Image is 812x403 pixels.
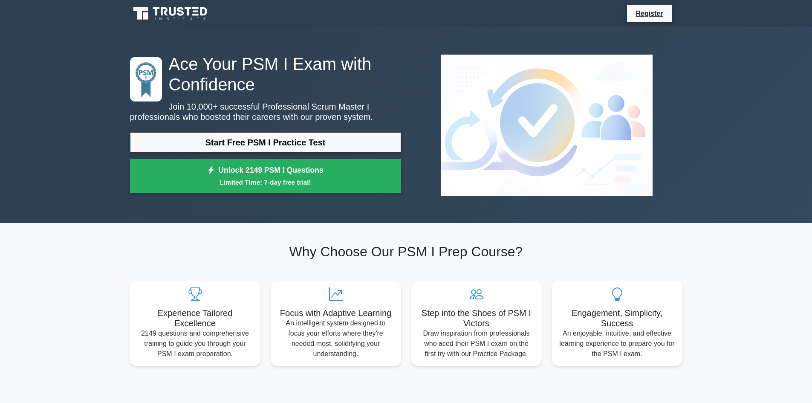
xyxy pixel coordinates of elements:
a: Register [630,8,668,19]
p: An enjoyable, intuitive, and effective learning experience to prepare you for the PSM I exam. [559,328,676,359]
p: 2149 questions and comprehensive training to guide you through your PSM I exam preparation. [137,328,254,359]
p: Join 10,000+ successful Professional Scrum Master I professionals who boosted their careers with ... [130,101,401,122]
a: Start Free PSM I Practice Test [130,132,401,153]
small: Limited Time: 7-day free trial! [141,177,390,187]
h5: Engagement, Simplicity, Success [559,308,676,328]
img: Professional Scrum Master I Preview [434,48,659,203]
h2: Why Choose Our PSM I Prep Course? [130,244,682,260]
h5: Step into the Shoes of PSM I Victors [418,308,535,328]
a: Unlock 2149 PSM I QuestionsLimited Time: 7-day free trial! [130,159,401,193]
p: An intelligent system designed to focus your efforts where they're needed most, solidifying your ... [277,318,394,359]
h5: Focus with Adaptive Learning [277,308,394,318]
h1: Ace Your PSM I Exam with Confidence [130,54,401,95]
p: Draw inspiration from professionals who aced their PSM I exam on the first try with our Practice ... [418,328,535,359]
h5: Experience Tailored Excellence [137,308,254,328]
